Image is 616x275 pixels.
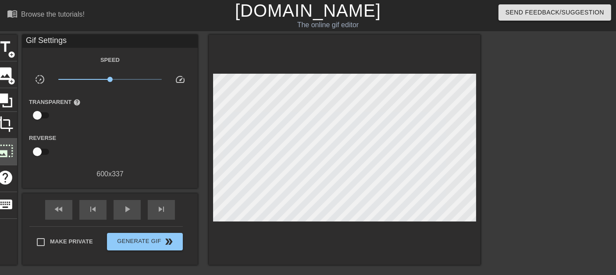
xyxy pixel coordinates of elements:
span: fast_rewind [53,204,64,214]
div: Browse the tutorials! [21,11,85,18]
label: Transparent [29,98,81,107]
label: Reverse [29,134,56,143]
div: 600 x 337 [22,169,198,179]
div: Gif Settings [22,35,198,48]
span: Send Feedback/Suggestion [506,7,604,18]
span: play_arrow [122,204,132,214]
span: help [73,99,81,106]
span: add_circle [8,78,15,85]
span: speed [175,74,185,85]
span: menu_book [7,8,18,19]
span: add_circle [8,51,15,58]
button: Generate Gif [107,233,183,250]
div: The online gif editor [210,20,446,30]
span: double_arrow [164,236,174,247]
span: Generate Gif [110,236,179,247]
label: Speed [100,56,120,64]
span: skip_previous [88,204,98,214]
a: Browse the tutorials! [7,8,85,22]
span: skip_next [156,204,167,214]
span: Make Private [50,237,93,246]
span: slow_motion_video [35,74,45,85]
a: [DOMAIN_NAME] [235,1,381,20]
button: Send Feedback/Suggestion [498,4,611,21]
